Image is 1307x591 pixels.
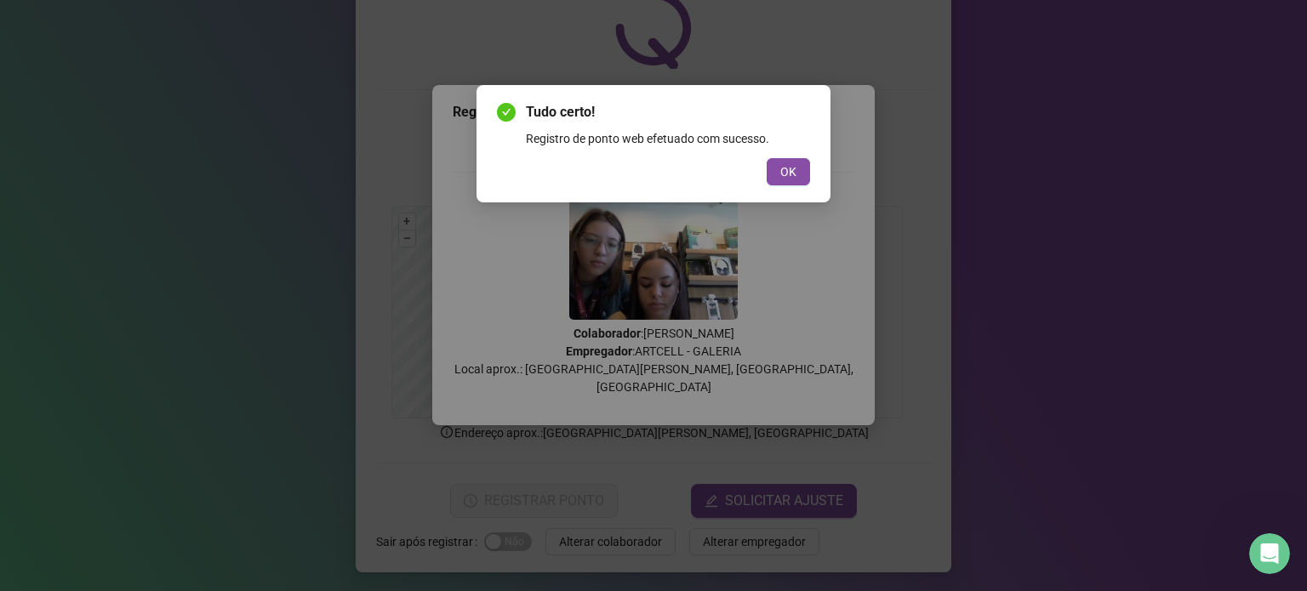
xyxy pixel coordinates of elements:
span: OK [780,162,796,181]
div: Registro de ponto web efetuado com sucesso. [526,129,810,148]
button: OK [767,158,810,185]
iframe: Intercom live chat [1249,533,1290,574]
span: check-circle [497,103,516,122]
span: Tudo certo! [526,102,810,122]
